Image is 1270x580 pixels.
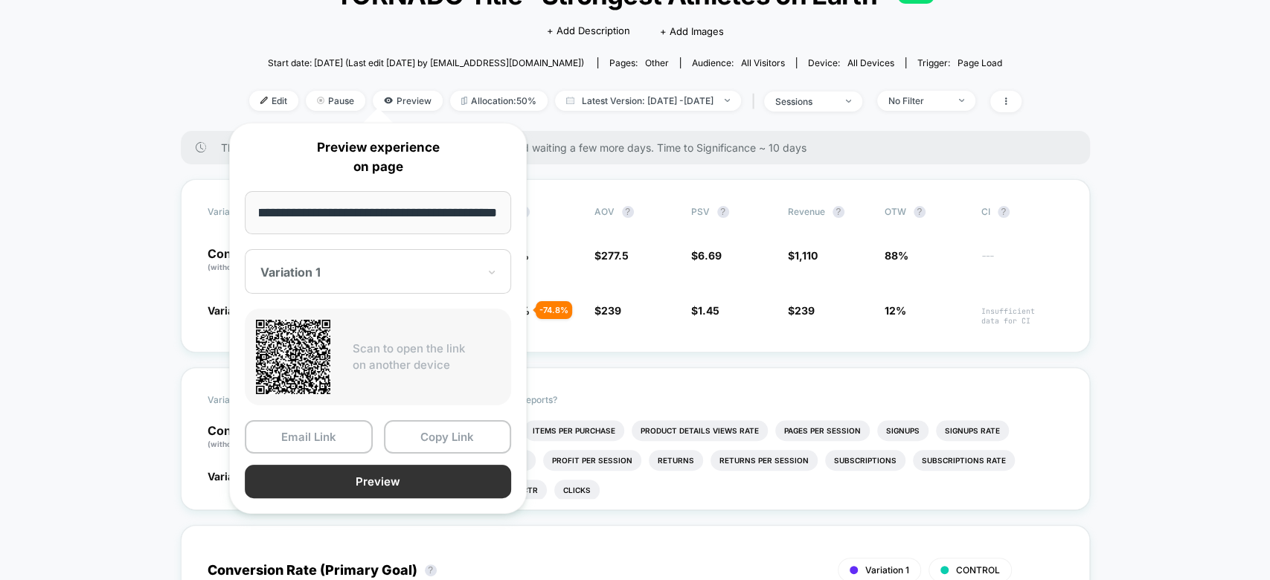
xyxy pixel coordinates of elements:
img: end [725,99,730,102]
span: (without changes) [208,439,275,448]
p: Preview experience on page [245,138,511,176]
li: Signups [877,420,929,441]
span: Preview [373,91,443,111]
span: Latest Version: [DATE] - [DATE] [555,91,741,111]
span: All Visitors [741,57,785,68]
span: Device: [796,57,905,68]
span: $ [594,249,629,262]
span: $ [788,304,815,317]
span: CI [981,206,1063,218]
span: all devices [847,57,894,68]
span: AOV [594,206,615,217]
span: --- [981,251,1063,273]
span: | [748,91,764,112]
span: other [645,57,669,68]
span: 1.45 [698,304,719,317]
div: - 74.8 % [536,301,572,319]
li: Items Per Purchase [524,420,624,441]
li: Returns Per Session [711,450,818,471]
button: ? [914,206,926,218]
span: $ [594,304,621,317]
span: CONTROL [956,564,1000,576]
span: Variation [208,206,289,218]
button: Email Link [245,420,373,454]
img: edit [260,97,268,104]
span: Pause [306,91,365,111]
button: ? [622,206,634,218]
span: 1,110 [795,249,818,262]
span: $ [691,249,722,262]
button: ? [833,206,844,218]
p: Control [208,425,301,450]
span: $ [691,304,719,317]
button: Copy Link [384,420,512,454]
span: Edit [249,91,298,111]
span: PSV [691,206,710,217]
div: Pages: [609,57,669,68]
span: Page Load [958,57,1002,68]
img: calendar [566,97,574,104]
span: 239 [795,304,815,317]
p: Control [208,248,289,273]
li: Clicks [554,480,600,500]
span: + Add Description [546,24,629,39]
img: end [317,97,324,104]
span: (without changes) [208,262,275,271]
li: Returns [649,450,703,471]
span: 88% [885,249,908,262]
span: 12% [885,304,906,317]
span: Variation 1 [865,564,909,576]
img: end [959,99,964,102]
li: Subscriptions [825,450,905,471]
li: Pages Per Session [775,420,870,441]
span: Variation [208,394,289,406]
span: 239 [601,304,621,317]
button: ? [717,206,729,218]
li: Signups Rate [936,420,1009,441]
span: 6.69 [698,249,722,262]
img: end [846,100,851,103]
span: $ [788,249,818,262]
p: Would like to see more reports? [425,394,1063,405]
button: ? [998,206,1010,218]
span: + Add Images [659,25,723,37]
p: Scan to open the link on another device [353,341,500,374]
span: Allocation: 50% [450,91,548,111]
span: Revenue [788,206,825,217]
span: Variation 1 [208,304,260,317]
div: No Filter [888,95,948,106]
span: There are still no statistically significant results. We recommend waiting a few more days . Time... [221,141,1060,154]
span: 277.5 [601,249,629,262]
img: rebalance [461,97,467,105]
span: Insufficient data for CI [981,306,1063,326]
span: Start date: [DATE] (Last edit [DATE] by [EMAIL_ADDRESS][DOMAIN_NAME]) [268,57,584,68]
span: OTW [885,206,966,218]
span: Variation 1 [208,470,260,483]
li: Profit Per Session [543,450,641,471]
div: sessions [775,96,835,107]
li: Subscriptions Rate [913,450,1015,471]
button: Preview [245,465,511,498]
li: Product Details Views Rate [632,420,768,441]
button: ? [425,564,437,576]
div: Trigger: [917,57,1002,68]
div: Audience: [692,57,785,68]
